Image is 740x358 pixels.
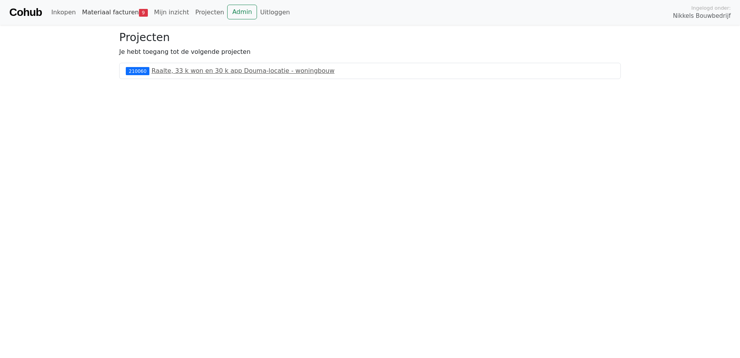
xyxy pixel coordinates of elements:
span: Nikkels Bouwbedrijf [673,12,731,21]
a: Uitloggen [257,5,293,20]
a: Cohub [9,3,42,22]
a: Raalte, 33 k won en 30 k app Douma-locatie - woningbouw [152,67,335,74]
h3: Projecten [119,31,621,44]
a: Mijn inzicht [151,5,192,20]
span: 9 [139,9,148,17]
a: Materiaal facturen9 [79,5,151,20]
span: Ingelogd onder: [691,4,731,12]
div: 210060 [126,67,149,75]
p: Je hebt toegang tot de volgende projecten [119,47,621,57]
a: Projecten [192,5,227,20]
a: Inkopen [48,5,79,20]
a: Admin [227,5,257,19]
